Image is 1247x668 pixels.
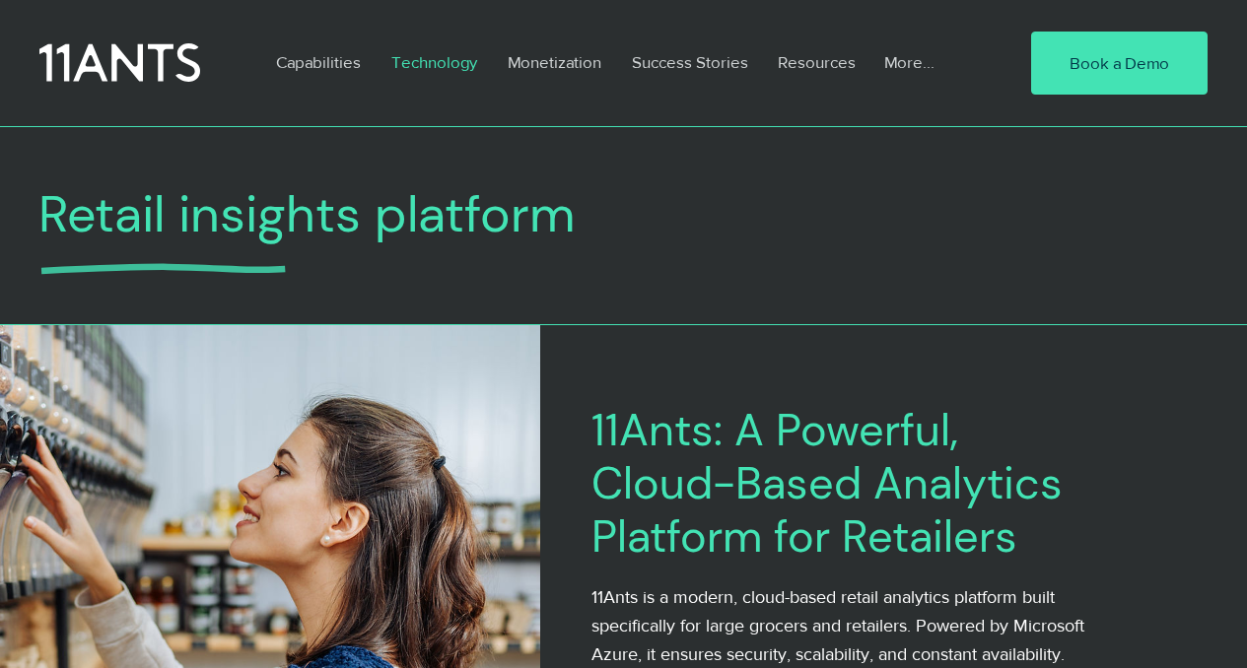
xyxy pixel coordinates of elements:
[763,39,869,85] a: Resources
[261,39,971,85] nav: Site
[591,401,1063,566] span: 11Ants: A Powerful, Cloud-Based Analytics Platform for Retailers
[617,39,763,85] a: Success Stories
[377,39,493,85] a: Technology
[874,39,944,85] p: More...
[768,39,866,85] p: Resources
[498,39,611,85] p: Monetization
[266,39,371,85] p: Capabilities
[622,39,758,85] p: Success Stories
[493,39,617,85] a: Monetization
[591,587,1084,664] span: 11Ants is a modern, cloud-based retail analytics platform built specifically for large grocers an...
[381,39,487,85] p: Technology
[261,39,377,85] a: Capabilities
[1031,32,1208,95] a: Book a Demo
[1070,51,1169,75] span: Book a Demo
[38,181,575,247] span: Retail insights platform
